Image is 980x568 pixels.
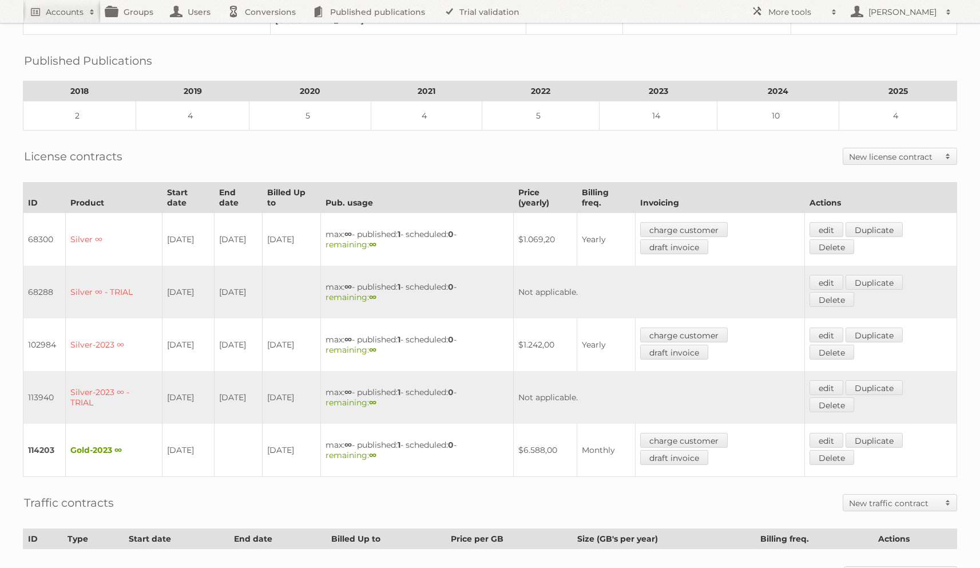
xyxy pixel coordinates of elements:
[513,183,577,213] th: Price (yearly)
[162,266,214,318] td: [DATE]
[124,529,229,549] th: Start date
[23,213,66,266] td: 68300
[810,433,843,448] a: edit
[843,495,957,511] a: New traffic contract
[369,397,376,408] strong: ∞
[398,282,400,292] strong: 1
[810,450,854,465] a: Delete
[23,318,66,371] td: 102984
[66,183,162,213] th: Product
[162,318,214,371] td: [DATE]
[810,222,843,237] a: edit
[344,440,352,450] strong: ∞
[804,183,957,213] th: Actions
[846,328,903,342] a: Duplicate
[371,101,482,131] td: 4
[344,282,352,292] strong: ∞
[939,148,957,164] span: Toggle
[214,266,262,318] td: [DATE]
[572,529,755,549] th: Size (GB's per year)
[66,213,162,266] td: Silver ∞
[717,81,839,101] th: 2024
[448,387,454,397] strong: 0
[66,318,162,371] td: Silver-2023 ∞
[810,275,843,290] a: edit
[482,81,600,101] th: 2022
[846,433,903,448] a: Duplicate
[326,292,376,302] span: remaining:
[810,239,854,254] a: Delete
[810,380,843,395] a: edit
[262,183,320,213] th: Billed Up to
[839,101,957,131] td: 4
[136,81,249,101] th: 2019
[214,371,262,424] td: [DATE]
[448,282,454,292] strong: 0
[262,371,320,424] td: [DATE]
[577,213,635,266] td: Yearly
[214,183,262,213] th: End date
[162,183,214,213] th: Start date
[23,424,66,477] td: 114203
[344,229,352,239] strong: ∞
[327,529,446,549] th: Billed Up to
[874,529,957,549] th: Actions
[46,6,84,18] h2: Accounts
[262,213,320,266] td: [DATE]
[939,495,957,511] span: Toggle
[24,148,122,165] h2: License contracts
[448,229,454,239] strong: 0
[577,318,635,371] td: Yearly
[320,371,513,424] td: max: - published: - scheduled: -
[448,334,454,345] strong: 0
[717,101,839,131] td: 10
[320,266,513,318] td: max: - published: - scheduled: -
[843,148,957,164] a: New license contract
[23,101,136,131] td: 2
[162,424,214,477] td: [DATE]
[214,318,262,371] td: [DATE]
[326,450,376,460] span: remaining:
[24,52,152,69] h2: Published Publications
[398,387,400,397] strong: 1
[810,397,854,412] a: Delete
[320,183,513,213] th: Pub. usage
[398,334,400,345] strong: 1
[398,229,400,239] strong: 1
[320,424,513,477] td: max: - published: - scheduled: -
[640,239,708,254] a: draft invoice
[600,101,717,131] td: 14
[513,318,577,371] td: $1.242,00
[635,183,804,213] th: Invoicing
[262,318,320,371] td: [DATE]
[344,387,352,397] strong: ∞
[66,266,162,318] td: Silver ∞ - TRIAL
[66,424,162,477] td: Gold-2023 ∞
[369,450,376,460] strong: ∞
[600,81,717,101] th: 2023
[326,345,376,355] span: remaining:
[640,450,708,465] a: draft invoice
[398,440,400,450] strong: 1
[866,6,940,18] h2: [PERSON_NAME]
[513,266,804,318] td: Not applicable.
[369,345,376,355] strong: ∞
[839,81,957,101] th: 2025
[136,101,249,131] td: 4
[846,222,903,237] a: Duplicate
[326,397,376,408] span: remaining:
[23,266,66,318] td: 68288
[249,81,371,101] th: 2020
[810,328,843,342] a: edit
[577,183,635,213] th: Billing freq.
[229,529,327,549] th: End date
[482,101,600,131] td: 5
[214,213,262,266] td: [DATE]
[640,345,708,360] a: draft invoice
[162,213,214,266] td: [DATE]
[320,318,513,371] td: max: - published: - scheduled: -
[513,371,804,424] td: Not applicable.
[320,213,513,266] td: max: - published: - scheduled: -
[755,529,874,549] th: Billing freq.
[513,424,577,477] td: $6.588,00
